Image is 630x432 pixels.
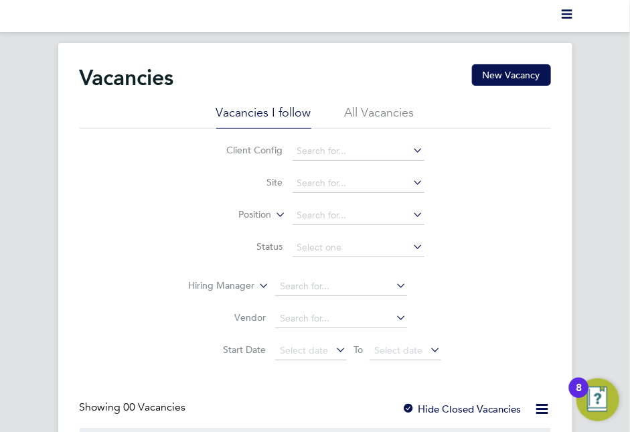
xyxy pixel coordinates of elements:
label: Hide Closed Vacancies [402,403,522,415]
input: Search for... [275,277,407,296]
div: 8 [576,388,582,405]
label: Position [195,208,272,222]
h2: Vacancies [80,64,174,91]
input: Search for... [293,142,424,161]
span: Select date [280,344,328,356]
button: New Vacancy [472,64,551,86]
label: Start Date [189,344,266,356]
label: Site [206,176,283,188]
label: Vendor [189,311,266,323]
input: Search for... [293,206,424,225]
span: Select date [374,344,422,356]
label: Hiring Manager [177,279,254,293]
button: Open Resource Center, 8 new notifications [576,378,619,421]
input: Select one [293,238,424,257]
span: To [349,341,367,358]
label: Client Config [206,144,283,156]
li: Vacancies I follow [216,104,311,129]
div: Showing [80,401,189,415]
li: All Vacancies [345,104,414,129]
input: Search for... [293,174,424,193]
label: Status [206,240,283,253]
span: 00 Vacancies [124,401,186,414]
input: Search for... [275,309,407,328]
